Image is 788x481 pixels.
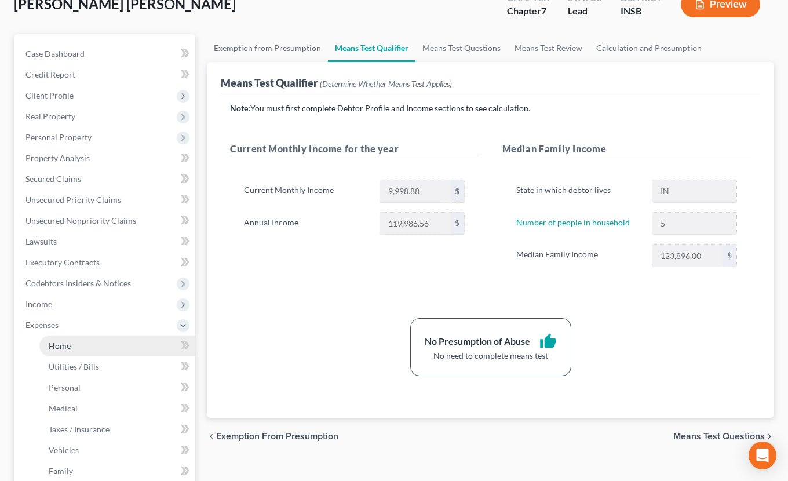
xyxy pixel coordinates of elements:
[25,153,90,163] span: Property Analysis
[16,169,195,190] a: Secured Claims
[320,79,452,89] span: (Determine Whether Means Test Applies)
[765,432,774,441] i: chevron_right
[39,398,195,419] a: Medical
[39,356,195,377] a: Utilities / Bills
[16,252,195,273] a: Executory Contracts
[652,245,723,267] input: 0.00
[49,362,99,371] span: Utilities / Bills
[502,142,751,156] h5: Median Family Income
[415,34,508,62] a: Means Test Questions
[568,5,602,18] div: Lead
[539,333,557,350] i: thumb_up
[25,90,74,100] span: Client Profile
[49,403,78,413] span: Medical
[510,244,646,267] label: Median Family Income
[207,34,328,62] a: Exemption from Presumption
[39,377,195,398] a: Personal
[25,70,75,79] span: Credit Report
[49,466,73,476] span: Family
[723,245,736,267] div: $
[25,257,100,267] span: Executory Contracts
[39,336,195,356] a: Home
[25,236,57,246] span: Lawsuits
[238,180,374,203] label: Current Monthly Income
[425,335,530,348] div: No Presumption of Abuse
[216,432,338,441] span: Exemption from Presumption
[25,132,92,142] span: Personal Property
[516,217,630,227] a: Number of people in household
[49,445,79,455] span: Vehicles
[49,424,110,434] span: Taxes / Insurance
[652,213,736,235] input: --
[25,299,52,309] span: Income
[328,34,415,62] a: Means Test Qualifier
[39,440,195,461] a: Vehicles
[16,64,195,85] a: Credit Report
[25,216,136,225] span: Unsecured Nonpriority Claims
[621,5,662,18] div: INSB
[207,432,216,441] i: chevron_left
[221,76,452,90] div: Means Test Qualifier
[16,148,195,169] a: Property Analysis
[589,34,709,62] a: Calculation and Presumption
[238,212,374,235] label: Annual Income
[652,180,736,202] input: State
[25,174,81,184] span: Secured Claims
[16,190,195,210] a: Unsecured Priority Claims
[207,432,338,441] button: chevron_left Exemption from Presumption
[39,419,195,440] a: Taxes / Insurance
[507,5,549,18] div: Chapter
[508,34,589,62] a: Means Test Review
[49,341,71,351] span: Home
[451,180,465,202] div: $
[230,103,250,113] strong: Note:
[510,180,646,203] label: State in which debtor lives
[25,320,59,330] span: Expenses
[380,213,450,235] input: 0.00
[25,49,85,59] span: Case Dashboard
[25,195,121,205] span: Unsecured Priority Claims
[49,382,81,392] span: Personal
[25,278,131,288] span: Codebtors Insiders & Notices
[380,180,450,202] input: 0.00
[673,432,774,441] button: Means Test Questions chevron_right
[425,350,557,362] div: No need to complete means test
[230,103,751,114] p: You must first complete Debtor Profile and Income sections to see calculation.
[230,142,479,156] h5: Current Monthly Income for the year
[673,432,765,441] span: Means Test Questions
[16,43,195,64] a: Case Dashboard
[16,210,195,231] a: Unsecured Nonpriority Claims
[25,111,75,121] span: Real Property
[16,231,195,252] a: Lawsuits
[451,213,465,235] div: $
[749,442,776,469] div: Open Intercom Messenger
[541,5,546,16] span: 7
